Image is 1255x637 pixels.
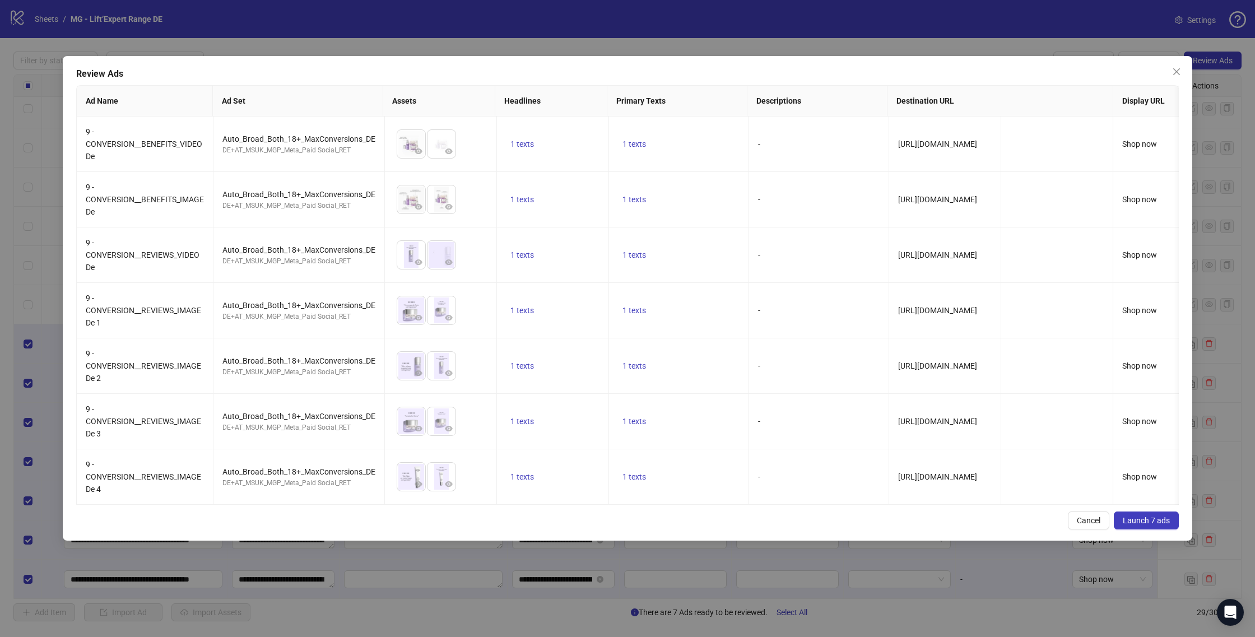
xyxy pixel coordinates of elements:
[442,200,455,213] button: Preview
[510,306,534,315] span: 1 texts
[77,86,213,117] th: Ad Name
[397,463,425,491] img: Asset 1
[445,258,453,266] span: eye
[506,248,538,262] button: 1 texts
[898,417,977,426] span: [URL][DOMAIN_NAME]
[510,195,534,204] span: 1 texts
[86,460,201,494] span: 9 - CONVERSION__REVIEWS_IMAGE De 4
[427,130,455,158] img: Asset 2
[506,415,538,428] button: 1 texts
[415,203,422,211] span: eye
[415,425,422,433] span: eye
[758,306,760,315] span: -
[758,140,760,148] span: -
[622,140,646,148] span: 1 texts
[758,250,760,259] span: -
[222,201,375,211] div: DE+AT_MSUK_MGP_Meta_Paid Social_RET
[495,86,607,117] th: Headlines
[442,366,455,380] button: Preview
[86,127,202,161] span: 9 - CONVERSION__BENEFITS_VIDEO De
[758,472,760,481] span: -
[415,258,422,266] span: eye
[412,366,425,380] button: Preview
[1168,63,1186,81] button: Close
[618,248,650,262] button: 1 texts
[86,183,204,216] span: 9 - CONVERSION__BENEFITS_IMAGE De
[397,130,425,158] img: Asset 1
[1172,67,1181,76] span: close
[445,480,453,488] span: eye
[1122,140,1157,148] span: Shop now
[383,86,495,117] th: Assets
[622,195,646,204] span: 1 texts
[86,294,201,327] span: 9 - CONVERSION__REVIEWS_IMAGE De 1
[442,145,455,158] button: Preview
[86,238,199,272] span: 9 - CONVERSION__REVIEWS_VIDEO De
[415,314,422,322] span: eye
[445,425,453,433] span: eye
[510,417,534,426] span: 1 texts
[510,250,534,259] span: 1 texts
[622,472,646,481] span: 1 texts
[898,306,977,315] span: [URL][DOMAIN_NAME]
[412,255,425,269] button: Preview
[898,140,977,148] span: [URL][DOMAIN_NAME]
[427,296,455,324] img: Asset 2
[397,241,425,269] img: Asset 1
[898,195,977,204] span: [URL][DOMAIN_NAME]
[618,415,650,428] button: 1 texts
[222,410,375,422] div: Auto_Broad_Both_18+_MaxConversions_DE
[222,367,375,378] div: DE+AT_MSUK_MGP_Meta_Paid Social_RET
[607,86,747,117] th: Primary Texts
[222,466,375,478] div: Auto_Broad_Both_18+_MaxConversions_DE
[510,361,534,370] span: 1 texts
[427,241,455,269] img: Asset 2
[222,299,375,311] div: Auto_Broad_Both_18+_MaxConversions_DE
[445,314,453,322] span: eye
[222,355,375,367] div: Auto_Broad_Both_18+_MaxConversions_DE
[622,361,646,370] span: 1 texts
[506,470,538,483] button: 1 texts
[222,244,375,256] div: Auto_Broad_Both_18+_MaxConversions_DE
[1068,512,1109,529] button: Cancel
[397,407,425,435] img: Asset 1
[506,137,538,151] button: 1 texts
[86,404,201,438] span: 9 - CONVERSION__REVIEWS_IMAGE De 3
[445,203,453,211] span: eye
[1217,599,1244,626] div: Open Intercom Messenger
[506,304,538,317] button: 1 texts
[1077,516,1100,525] span: Cancel
[618,304,650,317] button: 1 texts
[1113,86,1225,117] th: Display URL
[222,145,375,156] div: DE+AT_MSUK_MGP_Meta_Paid Social_RET
[1123,516,1170,525] span: Launch 7 ads
[442,255,455,269] button: Preview
[213,86,383,117] th: Ad Set
[222,478,375,489] div: DE+AT_MSUK_MGP_Meta_Paid Social_RET
[86,349,201,383] span: 9 - CONVERSION__REVIEWS_IMAGE De 2
[397,185,425,213] img: Asset 1
[1122,417,1157,426] span: Shop now
[1122,195,1157,204] span: Shop now
[1122,472,1157,481] span: Shop now
[442,477,455,491] button: Preview
[445,369,453,377] span: eye
[1122,361,1157,370] span: Shop now
[887,86,1113,117] th: Destination URL
[1122,250,1157,259] span: Shop now
[397,352,425,380] img: Asset 1
[510,140,534,148] span: 1 texts
[412,477,425,491] button: Preview
[415,147,422,155] span: eye
[1122,306,1157,315] span: Shop now
[506,193,538,206] button: 1 texts
[442,311,455,324] button: Preview
[898,472,977,481] span: [URL][DOMAIN_NAME]
[222,188,375,201] div: Auto_Broad_Both_18+_MaxConversions_DE
[412,311,425,324] button: Preview
[618,359,650,373] button: 1 texts
[758,417,760,426] span: -
[222,311,375,322] div: DE+AT_MSUK_MGP_Meta_Paid Social_RET
[427,407,455,435] img: Asset 2
[415,480,422,488] span: eye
